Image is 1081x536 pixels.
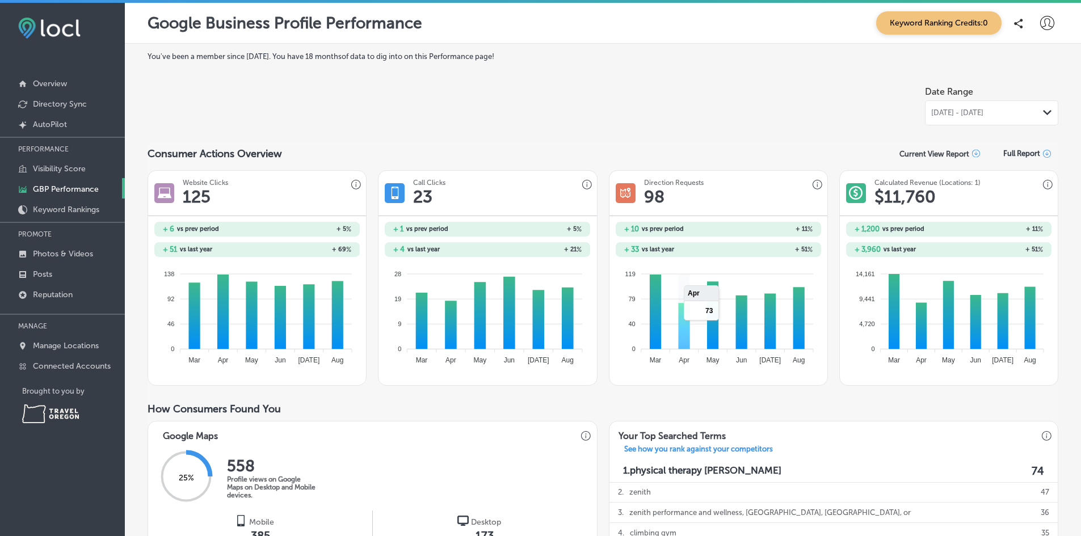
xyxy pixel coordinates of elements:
h3: Website Clicks [183,179,228,187]
img: logo [235,515,247,526]
h2: + 11 [949,225,1043,233]
span: Desktop [471,517,501,527]
p: zenith performance and wellness, [GEOGRAPHIC_DATA], [GEOGRAPHIC_DATA], or [629,503,911,522]
tspan: 14,161 [856,270,875,277]
h3: Your Top Searched Terms [609,421,735,445]
tspan: Apr [916,356,927,364]
p: Reputation [33,290,73,299]
tspan: Apr [679,356,689,364]
p: Manage Locations [33,341,99,351]
span: vs last year [884,246,916,252]
tspan: 0 [398,345,402,352]
tspan: Jun [504,356,515,364]
tspan: 28 [394,270,401,277]
tspan: 46 [167,320,174,327]
h1: 23 [413,187,432,207]
tspan: May [942,356,955,364]
p: Keyword Rankings [33,205,99,214]
p: Overview [33,79,67,88]
h3: Calculated Revenue (Locations: 1) [874,179,981,187]
p: GBP Performance [33,184,99,194]
tspan: [DATE] [528,356,549,364]
tspan: [DATE] [298,356,320,364]
label: Date Range [925,86,973,97]
h1: 125 [183,187,211,207]
span: % [346,225,351,233]
span: vs prev period [882,226,924,232]
h2: + 51 [718,246,813,254]
p: zenith [629,482,651,502]
tspan: 92 [167,296,174,302]
p: Directory Sync [33,99,87,109]
span: % [346,246,351,254]
h2: + 4 [393,245,405,254]
p: Connected Accounts [33,361,111,371]
h2: 558 [227,457,318,475]
tspan: May [245,356,258,364]
tspan: Jun [275,356,285,364]
span: vs prev period [406,226,448,232]
h3: Google Maps [154,421,227,445]
tspan: Aug [331,356,343,364]
span: % [577,246,582,254]
img: logo [457,515,469,526]
tspan: 119 [625,270,635,277]
span: % [577,225,582,233]
p: Posts [33,269,52,279]
tspan: 9 [398,320,402,327]
h2: + 51 [949,246,1043,254]
tspan: Aug [793,356,805,364]
tspan: Aug [562,356,574,364]
span: vs prev period [642,226,684,232]
tspan: Mar [888,356,900,364]
tspan: 4,720 [859,320,875,327]
p: Photos & Videos [33,249,93,259]
h2: + 11 [718,225,813,233]
span: Keyword Ranking Credits: 0 [876,11,1002,35]
span: Consumer Actions Overview [148,147,282,160]
tspan: Apr [218,356,229,364]
tspan: 19 [394,296,401,302]
tspan: May [706,356,719,364]
h2: + 3,960 [855,245,881,254]
tspan: Apr [446,356,457,364]
span: % [807,225,813,233]
p: AutoPilot [33,120,67,129]
h2: + 5 [257,225,351,233]
p: Brought to you by [22,387,125,395]
p: Profile views on Google Maps on Desktop and Mobile devices. [227,475,318,499]
h2: + 10 [624,225,639,233]
tspan: 0 [871,345,874,352]
tspan: Aug [1024,356,1036,364]
h2: + 21 [487,246,582,254]
h2: + 1 [393,225,403,233]
span: vs prev period [177,226,219,232]
tspan: [DATE] [759,356,781,364]
tspan: Mar [416,356,428,364]
a: See how you rank against your competitors [615,445,782,457]
p: 47 [1041,482,1049,502]
img: Travel Oregon [22,404,79,423]
tspan: 79 [628,296,635,302]
tspan: May [474,356,487,364]
p: 1. physical therapy [PERSON_NAME] [623,465,781,478]
tspan: 138 [164,270,174,277]
tspan: 9,441 [859,296,875,302]
span: Mobile [249,517,274,527]
h2: + 5 [487,225,582,233]
span: Full Report [1003,149,1040,158]
span: vs last year [180,246,212,252]
img: fda3e92497d09a02dc62c9cd864e3231.png [18,18,81,39]
h2: + 6 [163,225,174,233]
h1: $ 11,760 [874,187,936,207]
span: % [1038,246,1043,254]
tspan: Jun [736,356,747,364]
p: 2 . [618,482,624,502]
p: 3 . [618,503,624,522]
tspan: Mar [649,356,661,364]
p: Visibility Score [33,164,86,174]
p: 36 [1041,503,1049,522]
span: % [807,246,813,254]
span: [DATE] - [DATE] [931,108,983,117]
